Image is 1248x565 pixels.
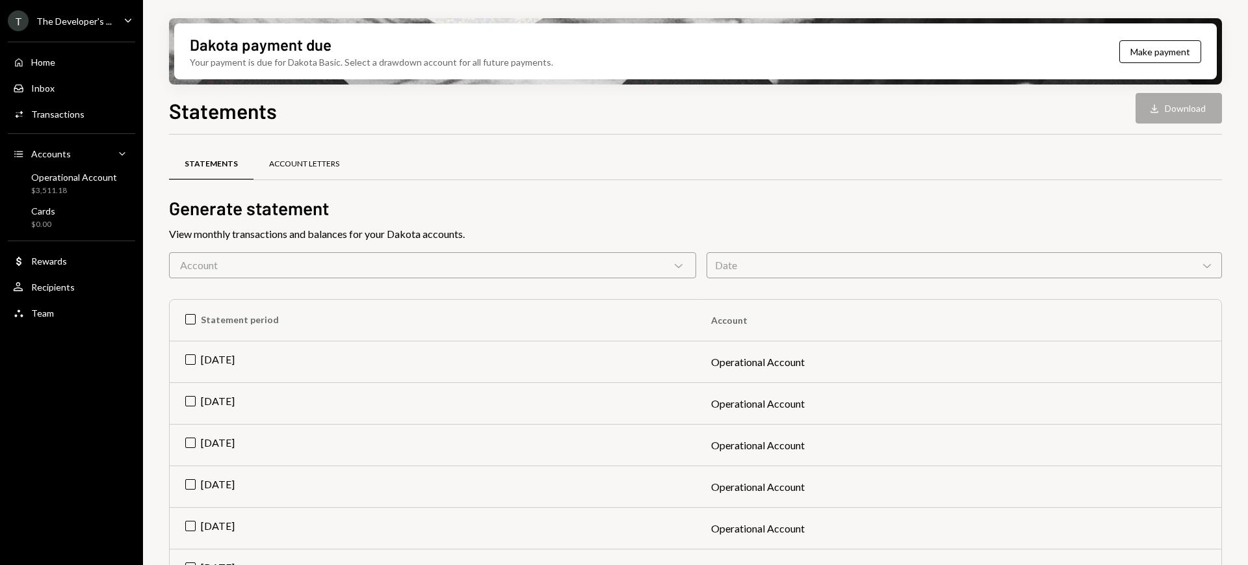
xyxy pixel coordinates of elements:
[695,425,1221,466] td: Operational Account
[8,301,135,324] a: Team
[36,16,112,27] div: The Developer's ...
[8,142,135,165] a: Accounts
[1119,40,1201,63] button: Make payment
[695,508,1221,549] td: Operational Account
[31,172,117,183] div: Operational Account
[31,308,54,319] div: Team
[31,205,55,217] div: Cards
[269,159,339,170] div: Account Letters
[169,98,277,124] h1: Statements
[8,102,135,125] a: Transactions
[31,256,67,267] div: Rewards
[31,219,55,230] div: $0.00
[8,10,29,31] div: T
[695,341,1221,383] td: Operational Account
[31,57,55,68] div: Home
[8,50,135,73] a: Home
[31,282,75,293] div: Recipients
[31,185,117,196] div: $3,511.18
[695,466,1221,508] td: Operational Account
[253,148,355,181] a: Account Letters
[707,252,1222,278] div: Date
[8,202,135,233] a: Cards$0.00
[169,148,253,181] a: Statements
[169,196,1222,221] h2: Generate statement
[190,55,553,69] div: Your payment is due for Dakota Basic. Select a drawdown account for all future payments.
[190,34,331,55] div: Dakota payment due
[169,252,696,278] div: Account
[31,109,84,120] div: Transactions
[185,159,238,170] div: Statements
[31,148,71,159] div: Accounts
[8,275,135,298] a: Recipients
[8,249,135,272] a: Rewards
[169,226,1222,242] div: View monthly transactions and balances for your Dakota accounts.
[8,76,135,99] a: Inbox
[695,383,1221,425] td: Operational Account
[695,300,1221,341] th: Account
[31,83,55,94] div: Inbox
[8,168,135,199] a: Operational Account$3,511.18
